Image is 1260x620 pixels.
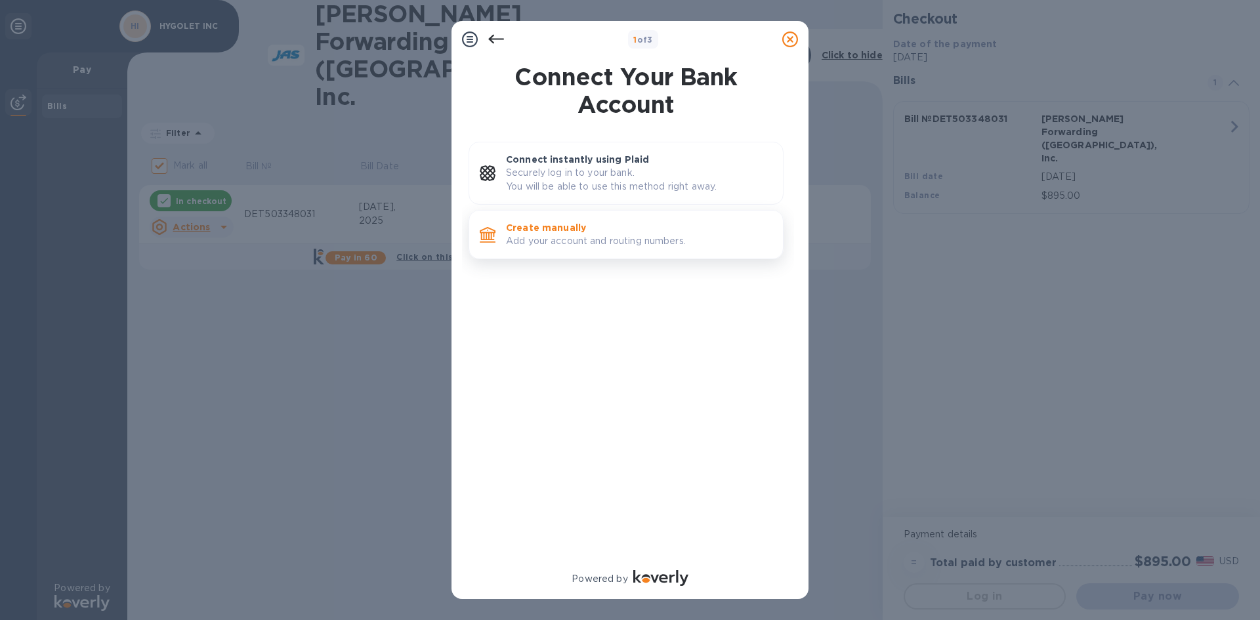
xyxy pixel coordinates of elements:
p: Create manually [506,221,772,234]
h1: Connect Your Bank Account [463,63,789,118]
p: Securely log in to your bank. You will be able to use this method right away. [506,166,772,194]
span: 1 [633,35,637,45]
b: of 3 [633,35,653,45]
p: Powered by [572,572,627,586]
p: Connect instantly using Plaid [506,153,772,166]
img: Logo [633,570,688,586]
p: Add your account and routing numbers. [506,234,772,248]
